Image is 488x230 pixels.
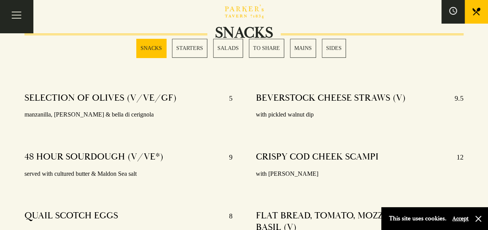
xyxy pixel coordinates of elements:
p: 12 [449,151,464,163]
a: 6 / 6 [322,39,346,58]
a: 1 / 6 [136,39,166,58]
h4: CRISPY COD CHEEK SCAMPI [256,151,379,163]
h4: BEVERSTOCK CHEESE STRAWS (V) [256,92,406,105]
p: with [PERSON_NAME] [256,168,464,180]
button: Accept [452,215,469,222]
a: 5 / 6 [290,39,316,58]
p: 9.5 [447,92,464,105]
a: 3 / 6 [213,39,243,58]
a: 2 / 6 [172,39,207,58]
h4: QUAIL SCOTCH EGGS [24,210,118,222]
p: This site uses cookies. [389,213,446,224]
p: with pickled walnut dip [256,109,464,120]
p: 5 [221,92,233,105]
p: 8 [221,210,233,222]
p: served with cultured butter & Maldon Sea salt [24,168,233,180]
p: 9 [221,151,233,163]
p: manzanilla, [PERSON_NAME] & bella di cerignola [24,109,233,120]
button: Close and accept [474,215,482,223]
h4: SELECTION OF OLIVES (V/VE/GF) [24,92,177,105]
a: 4 / 6 [249,39,284,58]
h4: 48 HOUR SOURDOUGH (V/VE*) [24,151,163,163]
